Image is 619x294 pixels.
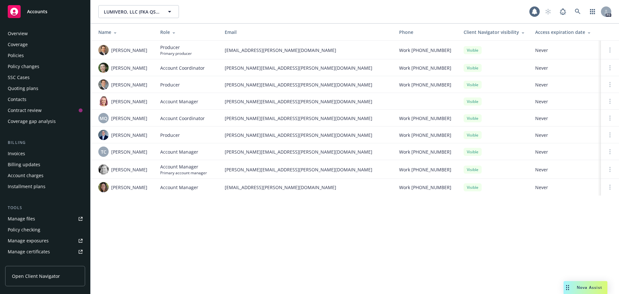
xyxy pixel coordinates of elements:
span: [PERSON_NAME] [111,115,147,122]
div: Manage exposures [8,236,49,246]
a: Accounts [5,3,85,21]
div: Visible [464,183,482,191]
a: Switch app [586,5,599,18]
span: Never [535,166,596,173]
div: Billing [5,139,85,146]
span: [PERSON_NAME][EMAIL_ADDRESS][PERSON_NAME][DOMAIN_NAME] [225,132,389,138]
span: Accounts [27,9,47,14]
a: Installment plans [5,181,85,192]
span: Nova Assist [577,285,602,290]
span: Never [535,148,596,155]
div: Visible [464,166,482,174]
div: Coverage [8,39,28,50]
a: Report a Bug [556,5,569,18]
img: photo [98,45,109,55]
span: [PERSON_NAME][EMAIL_ADDRESS][PERSON_NAME][DOMAIN_NAME] [225,98,389,105]
div: Role [160,29,214,35]
span: Producer [160,132,180,138]
span: Producer [160,44,192,51]
div: Visible [464,97,482,106]
span: Account Manager [160,148,198,155]
span: Work [PHONE_NUMBER] [399,166,451,173]
div: Visible [464,81,482,89]
span: Work [PHONE_NUMBER] [399,148,451,155]
div: Account charges [8,170,44,181]
img: photo [98,63,109,73]
span: Never [535,65,596,71]
span: [PERSON_NAME] [111,65,147,71]
span: [EMAIL_ADDRESS][PERSON_NAME][DOMAIN_NAME] [225,47,389,54]
span: [PERSON_NAME] [111,166,147,173]
div: Policy checking [8,225,40,235]
div: Overview [8,28,28,39]
a: Manage certificates [5,247,85,257]
span: [PERSON_NAME] [111,81,147,88]
div: Contract review [8,105,42,116]
span: Never [535,184,596,191]
a: Quoting plans [5,83,85,94]
a: Overview [5,28,85,39]
span: Account Manager [160,184,198,191]
div: Quoting plans [8,83,38,94]
div: Manage certificates [8,247,50,257]
div: Invoices [8,148,25,159]
a: Billing updates [5,159,85,170]
div: Installment plans [8,181,45,192]
span: Work [PHONE_NUMBER] [399,81,451,88]
span: Account Coordinator [160,65,205,71]
div: Visible [464,64,482,72]
span: Open Client Navigator [12,273,60,279]
span: Primary account manager [160,170,207,176]
span: [EMAIL_ADDRESS][PERSON_NAME][DOMAIN_NAME] [225,184,389,191]
div: Phone [399,29,453,35]
div: Contacts [8,94,26,105]
div: Client Navigator visibility [464,29,525,35]
span: Work [PHONE_NUMBER] [399,65,451,71]
a: Policy checking [5,225,85,235]
a: Invoices [5,148,85,159]
a: SSC Cases [5,72,85,83]
span: Work [PHONE_NUMBER] [399,132,451,138]
span: Producer [160,81,180,88]
a: Contacts [5,94,85,105]
div: Billing updates [8,159,40,170]
div: Visible [464,148,482,156]
div: Visible [464,46,482,54]
div: Manage BORs [8,258,38,268]
div: Access expiration date [535,29,596,35]
span: [PERSON_NAME][EMAIL_ADDRESS][PERSON_NAME][DOMAIN_NAME] [225,148,389,155]
span: MQ [100,115,107,122]
a: Manage BORs [5,258,85,268]
span: Work [PHONE_NUMBER] [399,47,451,54]
span: Never [535,47,596,54]
a: Start snowing [542,5,555,18]
img: photo [98,130,109,140]
span: Account Manager [160,98,198,105]
a: Coverage gap analysis [5,116,85,127]
div: Policy changes [8,61,39,72]
span: TC [101,148,106,155]
span: [PERSON_NAME] [111,47,147,54]
span: Primary producer [160,51,192,56]
div: Coverage gap analysis [8,116,56,127]
div: Name [98,29,150,35]
div: Tools [5,205,85,211]
span: LUMIVERO, LLC (FKA QSR INTERNATIONAL, LLC) [104,8,160,15]
span: [PERSON_NAME] [111,98,147,105]
img: photo [98,182,109,192]
button: LUMIVERO, LLC (FKA QSR INTERNATIONAL, LLC) [98,5,179,18]
span: [PERSON_NAME] [111,148,147,155]
a: Policy changes [5,61,85,72]
a: Coverage [5,39,85,50]
button: Nova Assist [564,281,607,294]
a: Manage exposures [5,236,85,246]
span: [PERSON_NAME] [111,184,147,191]
img: photo [98,79,109,90]
span: Account Manager [160,163,207,170]
div: Visible [464,114,482,122]
a: Manage files [5,214,85,224]
a: Account charges [5,170,85,181]
img: photo [98,96,109,106]
span: [PERSON_NAME][EMAIL_ADDRESS][PERSON_NAME][DOMAIN_NAME] [225,81,389,88]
